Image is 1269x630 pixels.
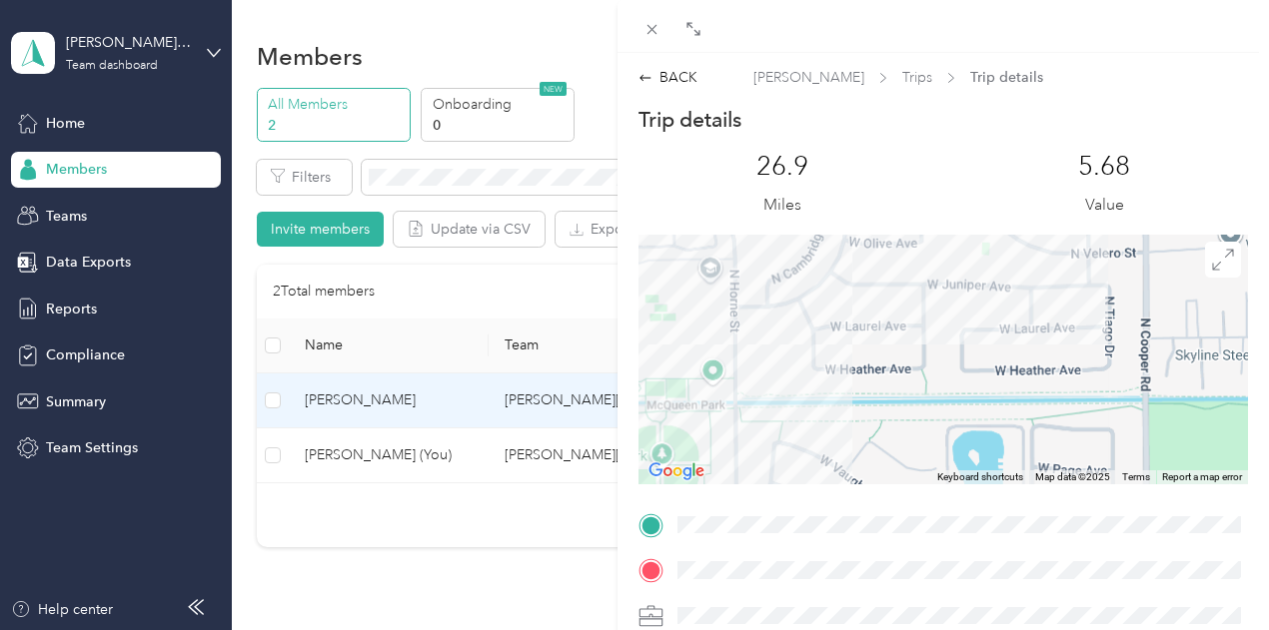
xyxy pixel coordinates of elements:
[1085,193,1124,218] p: Value
[1122,471,1150,482] a: Terms (opens in new tab)
[1035,471,1110,482] span: Map data ©2025
[763,193,801,218] p: Miles
[902,67,932,88] span: Trips
[970,67,1043,88] span: Trip details
[937,470,1023,484] button: Keyboard shortcuts
[643,458,709,484] a: Open this area in Google Maps (opens a new window)
[756,151,808,183] p: 26.9
[1162,471,1242,482] a: Report a map error
[638,106,741,134] p: Trip details
[1157,518,1269,630] iframe: Everlance-gr Chat Button Frame
[1078,151,1130,183] p: 5.68
[753,67,864,88] span: [PERSON_NAME]
[643,458,709,484] img: Google
[638,67,697,88] div: BACK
